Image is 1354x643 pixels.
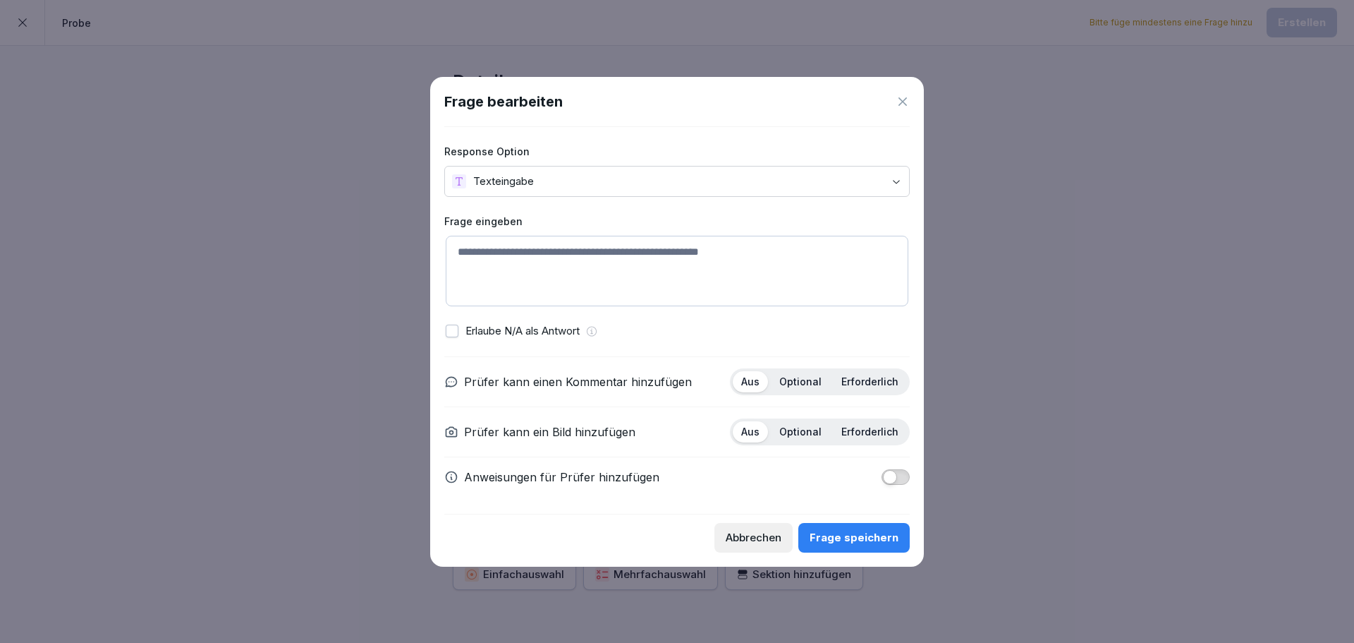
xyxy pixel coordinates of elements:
[464,373,692,390] p: Prüfer kann einen Kommentar hinzufügen
[810,530,898,546] div: Frage speichern
[779,375,822,388] p: Optional
[798,523,910,553] button: Frage speichern
[464,469,659,486] p: Anweisungen für Prüfer hinzufügen
[741,426,760,438] p: Aus
[779,426,822,438] p: Optional
[465,323,580,339] p: Erlaube N/A als Antwort
[464,423,635,440] p: Prüfer kann ein Bild hinzufügen
[714,523,793,553] button: Abbrechen
[726,530,781,546] div: Abbrechen
[841,426,898,438] p: Erforderlich
[444,144,910,159] label: Response Option
[444,214,910,229] label: Frage eingeben
[444,91,563,112] h1: Frage bearbeiten
[841,375,898,388] p: Erforderlich
[741,375,760,388] p: Aus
